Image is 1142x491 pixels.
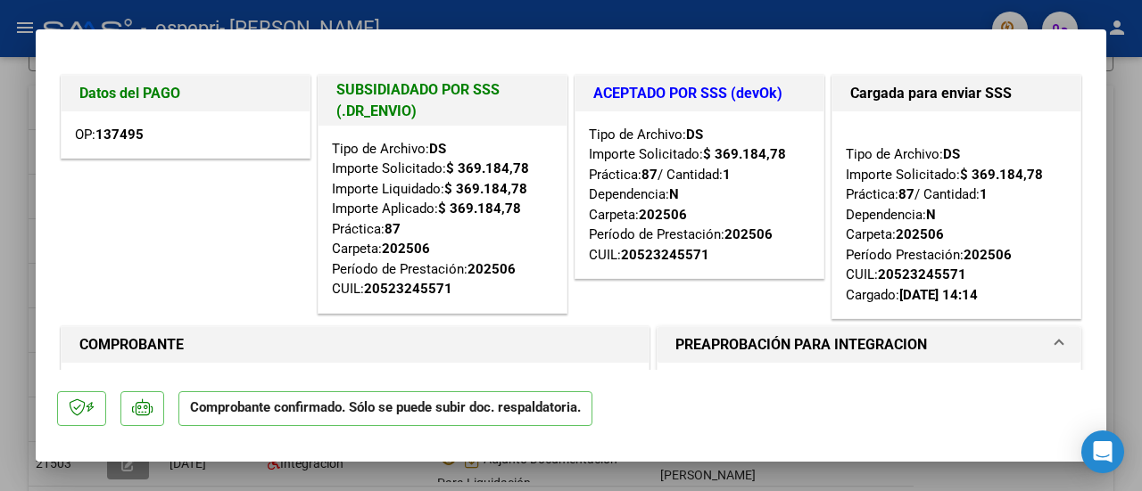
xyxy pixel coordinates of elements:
strong: 202506 [382,241,430,257]
strong: 1 [980,186,988,202]
div: Tipo de Archivo: Importe Solicitado: Práctica: / Cantidad: Dependencia: Carpeta: Período Prestaci... [846,125,1067,306]
strong: 87 [898,186,914,202]
strong: 202506 [468,261,516,277]
strong: DS [943,146,960,162]
strong: 87 [385,221,401,237]
strong: N [669,186,679,202]
strong: $ 369.184,78 [444,181,527,197]
div: Tipo de Archivo: Importe Solicitado: Importe Liquidado: Importe Aplicado: Práctica: Carpeta: Perí... [332,139,553,299]
div: 20523245571 [621,245,709,266]
strong: DS [429,141,446,157]
mat-expansion-panel-header: PREAPROBACIÓN PARA INTEGRACION [658,327,1080,363]
strong: 202506 [639,207,687,223]
strong: 202506 [964,247,1012,263]
h1: PREAPROBACIÓN PARA INTEGRACION [675,334,927,356]
div: 20523245571 [364,279,452,299]
strong: DS [686,127,703,143]
p: Comprobante confirmado. Sólo se puede subir doc. respaldatoria. [178,391,592,426]
h1: ACEPTADO POR SSS (devOk) [593,83,806,104]
strong: $ 369.184,78 [960,167,1043,183]
h1: SUBSIDIADADO POR SSS (.DR_ENVIO) [336,79,549,122]
div: Tipo de Archivo: Importe Solicitado: Práctica: / Cantidad: Dependencia: Carpeta: Período de Prest... [589,125,810,266]
strong: $ 369.184,78 [446,160,529,176]
strong: COMPROBANTE [79,336,184,353]
strong: 202506 [896,226,944,242]
h1: Cargada para enviar SSS [850,83,1063,104]
strong: 87 [641,167,658,183]
div: 20523245571 [878,265,966,285]
strong: 137495 [95,127,144,143]
strong: 1 [723,167,731,183]
span: OP: [75,127,144,143]
strong: $ 369.184,78 [703,146,786,162]
strong: 202506 [724,226,773,242]
div: Open Intercom Messenger [1081,430,1124,473]
strong: $ 369.184,78 [438,200,521,217]
strong: N [926,207,936,223]
h1: Datos del PAGO [79,83,292,104]
strong: [DATE] 14:14 [899,287,978,303]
